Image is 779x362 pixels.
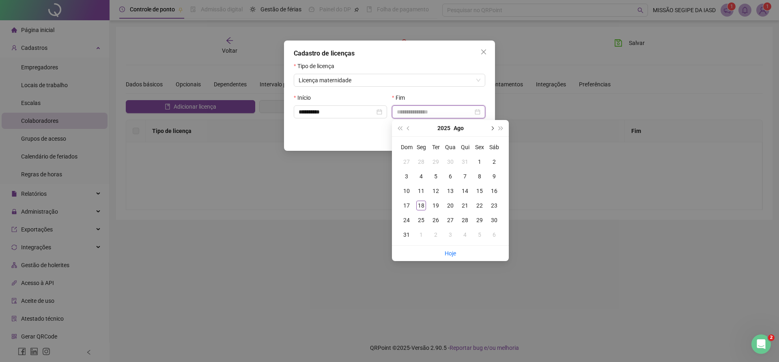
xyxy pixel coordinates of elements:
td: 2025-08-17 [399,198,414,213]
td: 2025-08-11 [414,184,428,198]
th: Seg [414,140,428,154]
td: 2025-08-10 [399,184,414,198]
button: month panel [454,120,464,136]
div: 29 [431,157,441,167]
div: 2 [489,157,499,167]
td: 2025-08-15 [472,184,487,198]
td: 2025-08-13 [443,184,458,198]
th: Dom [399,140,414,154]
td: 2025-08-18 [414,198,428,213]
td: 2025-08-31 [399,227,414,242]
iframe: Intercom live chat [751,334,771,354]
td: 2025-08-06 [443,169,458,184]
div: 1 [475,157,484,167]
div: 28 [460,215,470,225]
div: 6 [445,171,455,181]
td: 2025-07-30 [443,154,458,169]
div: 13 [445,186,455,196]
th: Qui [458,140,472,154]
td: 2025-09-05 [472,227,487,242]
td: 2025-08-05 [428,169,443,184]
td: 2025-07-27 [399,154,414,169]
div: 12 [431,186,441,196]
div: 7 [460,171,470,181]
div: 1 [416,230,426,240]
td: 2025-08-24 [399,213,414,227]
div: 31 [402,230,411,240]
div: 29 [475,215,484,225]
div: 21 [460,201,470,210]
td: 2025-08-30 [487,213,501,227]
div: 5 [431,171,441,181]
th: Qua [443,140,458,154]
div: 24 [402,215,411,225]
div: 18 [416,201,426,210]
div: 30 [489,215,499,225]
div: 30 [445,157,455,167]
td: 2025-07-28 [414,154,428,169]
div: 8 [475,171,484,181]
th: Sáb [487,140,501,154]
span: close [480,49,487,55]
div: 9 [489,171,499,181]
td: 2025-08-01 [472,154,487,169]
div: 22 [475,201,484,210]
div: 14 [460,186,470,196]
td: 2025-08-27 [443,213,458,227]
td: 2025-07-31 [458,154,472,169]
span: Licença maternidade [299,74,480,86]
td: 2025-08-19 [428,198,443,213]
td: 2025-08-04 [414,169,428,184]
td: 2025-08-28 [458,213,472,227]
button: Close [477,45,490,58]
div: 5 [475,230,484,240]
button: super-prev-year [395,120,404,136]
a: Hoje [445,250,456,257]
label: Fim [392,93,410,102]
td: 2025-08-14 [458,184,472,198]
td: 2025-08-02 [487,154,501,169]
th: Sex [472,140,487,154]
td: 2025-08-12 [428,184,443,198]
label: Início [294,93,316,102]
div: 16 [489,186,499,196]
td: 2025-09-03 [443,227,458,242]
th: Ter [428,140,443,154]
td: 2025-09-02 [428,227,443,242]
td: 2025-08-20 [443,198,458,213]
div: 23 [489,201,499,210]
div: 25 [416,215,426,225]
button: year panel [437,120,450,136]
button: next-year [487,120,496,136]
td: 2025-08-22 [472,198,487,213]
div: 11 [416,186,426,196]
div: 4 [460,230,470,240]
div: 31 [460,157,470,167]
td: 2025-08-29 [472,213,487,227]
label: Tipo de licença [294,62,340,71]
span: 2 [768,334,775,341]
td: 2025-08-26 [428,213,443,227]
div: 27 [445,215,455,225]
div: 28 [416,157,426,167]
td: 2025-08-07 [458,169,472,184]
td: 2025-08-08 [472,169,487,184]
td: 2025-08-09 [487,169,501,184]
button: prev-year [404,120,413,136]
div: 3 [402,171,411,181]
div: 10 [402,186,411,196]
div: 15 [475,186,484,196]
div: 2 [431,230,441,240]
div: Cadastro de licenças [294,49,485,58]
div: 19 [431,201,441,210]
td: 2025-08-23 [487,198,501,213]
td: 2025-09-06 [487,227,501,242]
button: super-next-year [497,120,506,136]
div: 3 [445,230,455,240]
td: 2025-07-29 [428,154,443,169]
div: 17 [402,201,411,210]
td: 2025-08-21 [458,198,472,213]
td: 2025-09-04 [458,227,472,242]
td: 2025-08-16 [487,184,501,198]
div: 6 [489,230,499,240]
